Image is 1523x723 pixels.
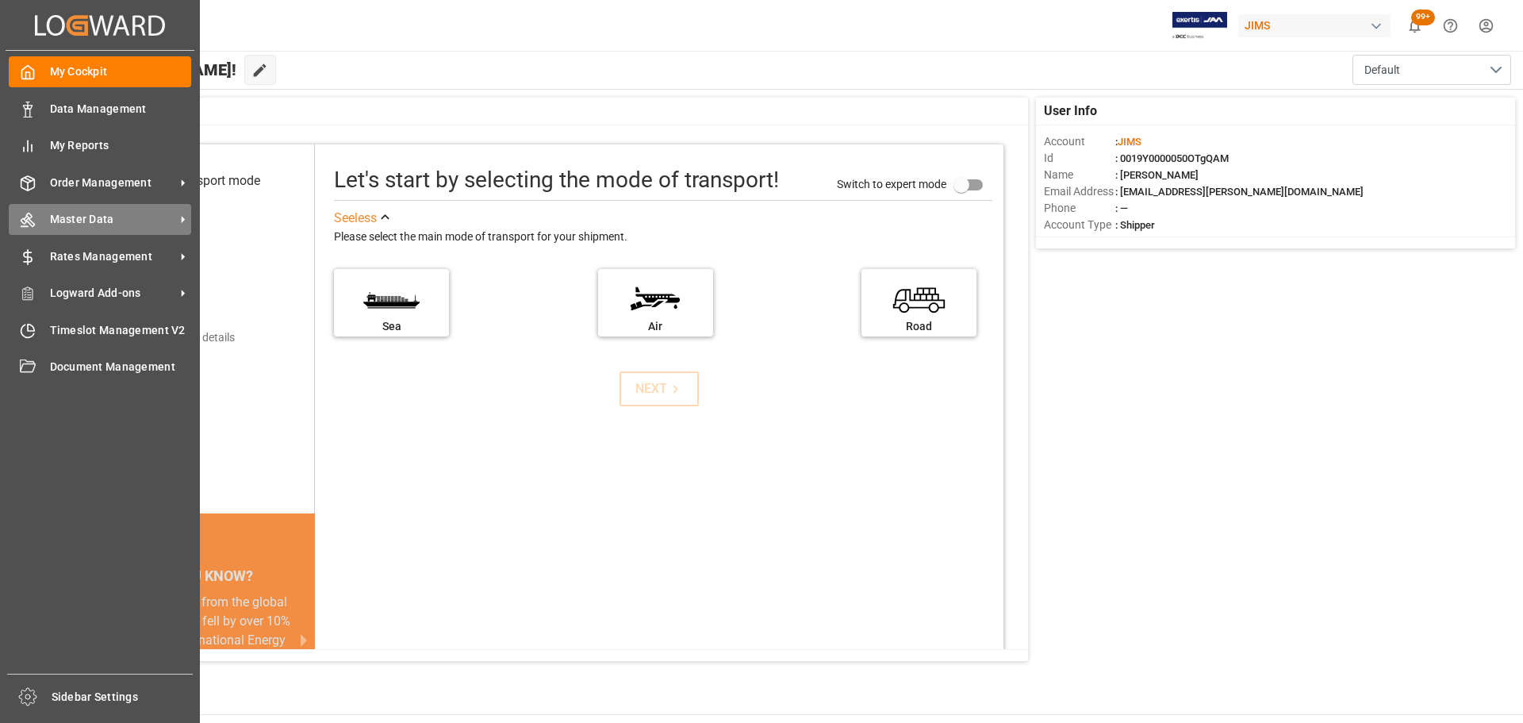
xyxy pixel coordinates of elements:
[1044,102,1097,121] span: User Info
[620,371,699,406] button: NEXT
[1044,217,1115,233] span: Account Type
[1411,10,1435,25] span: 99+
[52,689,194,706] span: Sidebar Settings
[606,318,705,335] div: Air
[1238,10,1397,40] button: JIMS
[293,593,315,688] button: next slide / item
[1433,8,1468,44] button: Help Center
[1115,219,1155,231] span: : Shipper
[342,318,441,335] div: Sea
[50,285,175,302] span: Logward Add-ons
[50,359,192,375] span: Document Management
[1118,136,1141,148] span: JIMS
[50,248,175,265] span: Rates Management
[86,560,315,593] div: DID YOU KNOW?
[50,137,192,154] span: My Reports
[1115,136,1141,148] span: :
[105,593,296,669] div: CO2 emissions from the global transport sector fell by over 10% in [DATE] (International Energy A...
[50,175,175,191] span: Order Management
[1238,14,1391,37] div: JIMS
[1115,152,1229,164] span: : 0019Y0000050OTgQAM
[334,228,992,247] div: Please select the main mode of transport for your shipment.
[66,55,236,85] span: Hello [PERSON_NAME]!
[1397,8,1433,44] button: show 100 new notifications
[1115,169,1199,181] span: : [PERSON_NAME]
[1364,62,1400,79] span: Default
[9,314,191,345] a: Timeslot Management V2
[334,163,779,197] div: Let's start by selecting the mode of transport!
[9,352,191,383] a: Document Management
[1352,55,1511,85] button: open menu
[1044,167,1115,183] span: Name
[9,56,191,87] a: My Cockpit
[837,177,946,190] span: Switch to expert mode
[1115,202,1128,214] span: : —
[9,130,191,161] a: My Reports
[1044,133,1115,150] span: Account
[1115,186,1364,198] span: : [EMAIL_ADDRESS][PERSON_NAME][DOMAIN_NAME]
[1044,150,1115,167] span: Id
[1172,12,1227,40] img: Exertis%20JAM%20-%20Email%20Logo.jpg_1722504956.jpg
[50,211,175,228] span: Master Data
[1044,200,1115,217] span: Phone
[334,209,377,228] div: See less
[635,379,684,398] div: NEXT
[50,322,192,339] span: Timeslot Management V2
[869,318,969,335] div: Road
[9,93,191,124] a: Data Management
[1044,183,1115,200] span: Email Address
[50,63,192,80] span: My Cockpit
[50,101,192,117] span: Data Management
